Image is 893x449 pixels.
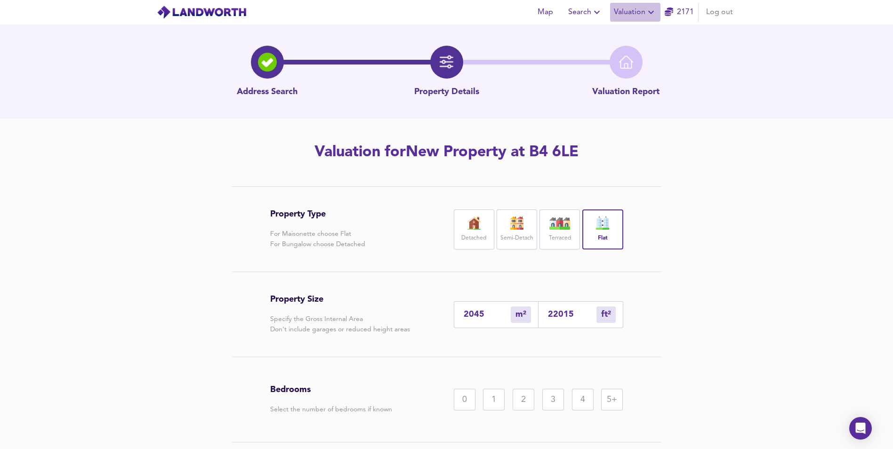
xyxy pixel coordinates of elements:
img: filter-icon [440,55,454,69]
button: Search [564,3,606,22]
div: Open Intercom Messenger [849,417,872,440]
div: Semi-Detach [497,209,537,249]
div: 1 [483,389,505,410]
div: 0 [454,389,475,410]
span: Log out [706,6,733,19]
h3: Property Size [270,294,410,305]
label: Terraced [549,233,571,244]
div: Detached [454,209,494,249]
label: Detached [461,233,486,244]
p: Valuation Report [592,86,660,98]
img: house-icon [505,216,529,230]
div: m² [596,306,616,323]
span: Search [568,6,603,19]
div: 4 [572,389,594,410]
a: 2171 [665,6,694,19]
button: 2171 [664,3,694,22]
p: Select the number of bedrooms if known [270,404,392,415]
h3: Property Type [270,209,365,219]
span: Map [534,6,557,19]
div: 3 [542,389,564,410]
div: 5+ [601,389,623,410]
div: Terraced [539,209,580,249]
img: house-icon [462,216,486,230]
img: logo [157,5,247,19]
div: 2 [513,389,534,410]
button: Valuation [610,3,660,22]
button: Log out [702,3,737,22]
div: m² [511,306,531,323]
input: Enter sqm [464,309,511,319]
h2: Valuation for New Property at B4 6LE [180,142,713,163]
img: house-icon [548,216,571,230]
p: Specify the Gross Internal Area Don't include garages or reduced height areas [270,314,410,335]
p: For Maisonette choose Flat For Bungalow choose Detached [270,229,365,249]
p: Property Details [414,86,479,98]
p: Address Search [237,86,298,98]
input: Sqft [548,309,596,319]
label: Semi-Detach [500,233,533,244]
span: Valuation [614,6,657,19]
img: flat-icon [591,216,614,230]
button: Map [531,3,561,22]
label: Flat [598,233,608,244]
img: home-icon [619,55,633,69]
h3: Bedrooms [270,385,392,395]
img: search-icon [258,53,277,72]
div: Flat [582,209,623,249]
